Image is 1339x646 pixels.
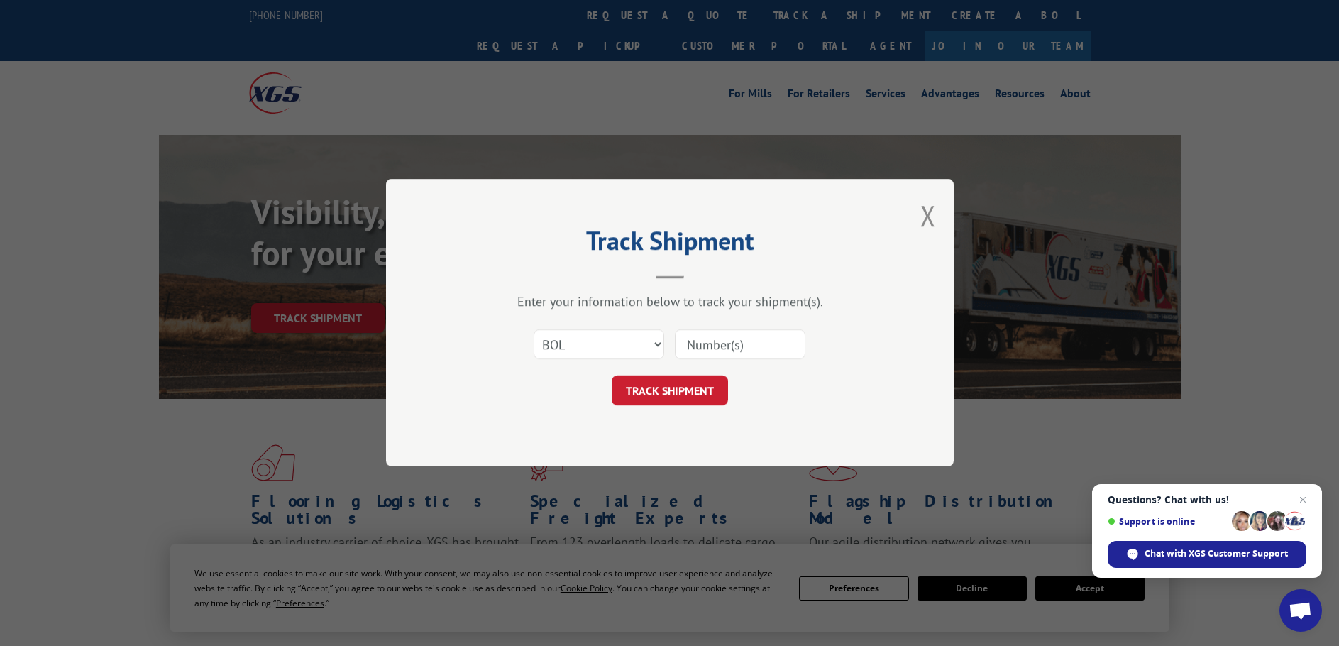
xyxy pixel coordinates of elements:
[612,376,728,406] button: TRACK SHIPMENT
[675,330,805,360] input: Number(s)
[1279,589,1322,632] div: Open chat
[457,231,883,258] h2: Track Shipment
[1294,491,1311,508] span: Close chat
[920,197,936,234] button: Close modal
[1145,547,1288,560] span: Chat with XGS Customer Support
[1108,494,1306,505] span: Questions? Chat with us!
[457,294,883,310] div: Enter your information below to track your shipment(s).
[1108,516,1227,527] span: Support is online
[1108,541,1306,568] div: Chat with XGS Customer Support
